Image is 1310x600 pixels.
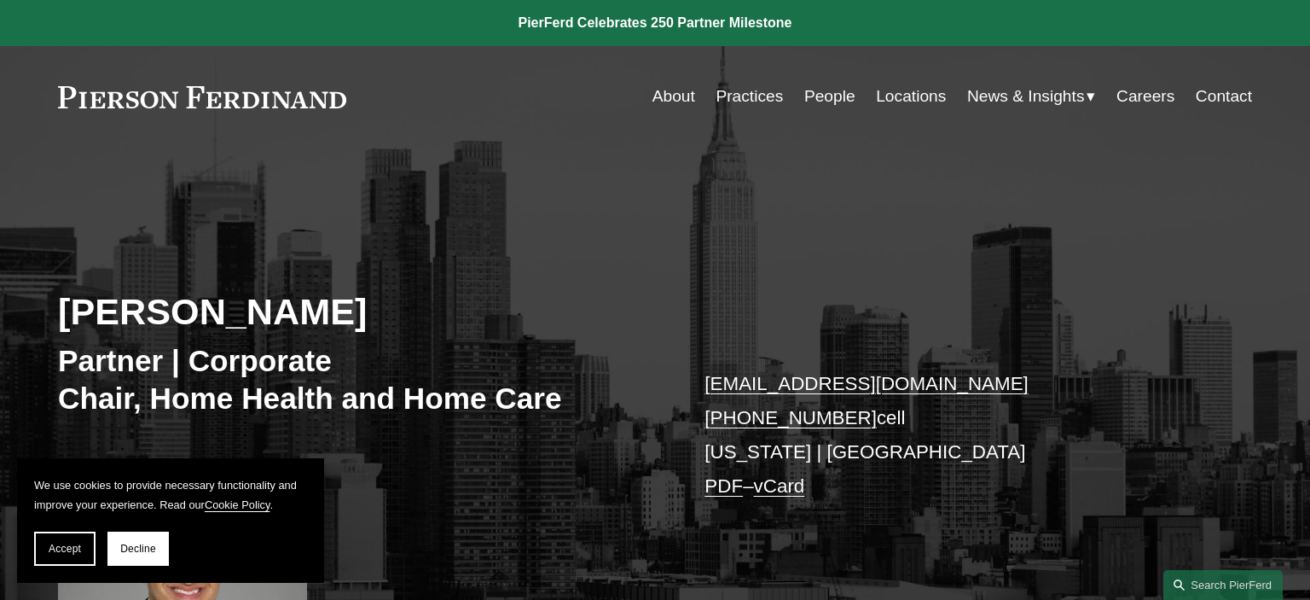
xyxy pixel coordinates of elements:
[754,475,805,497] a: vCard
[704,373,1028,394] a: [EMAIL_ADDRESS][DOMAIN_NAME]
[1116,80,1174,113] a: Careers
[704,475,743,497] a: PDF
[58,289,655,334] h2: [PERSON_NAME]
[107,532,169,566] button: Decline
[34,532,96,566] button: Accept
[704,367,1202,504] p: cell [US_STATE] | [GEOGRAPHIC_DATA] –
[205,498,270,511] a: Cookie Policy
[704,407,877,428] a: [PHONE_NUMBER]
[876,80,946,113] a: Locations
[1163,570,1283,600] a: Search this site
[1196,80,1252,113] a: Contact
[58,342,655,417] h3: Partner | Corporate Chair, Home Health and Home Care
[804,80,855,113] a: People
[120,543,156,555] span: Decline
[652,80,695,113] a: About
[716,80,783,113] a: Practices
[34,475,307,515] p: We use cookies to provide necessary functionality and improve your experience. Read our .
[967,80,1096,113] a: folder dropdown
[967,82,1085,112] span: News & Insights
[49,543,81,555] span: Accept
[17,458,324,583] section: Cookie banner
